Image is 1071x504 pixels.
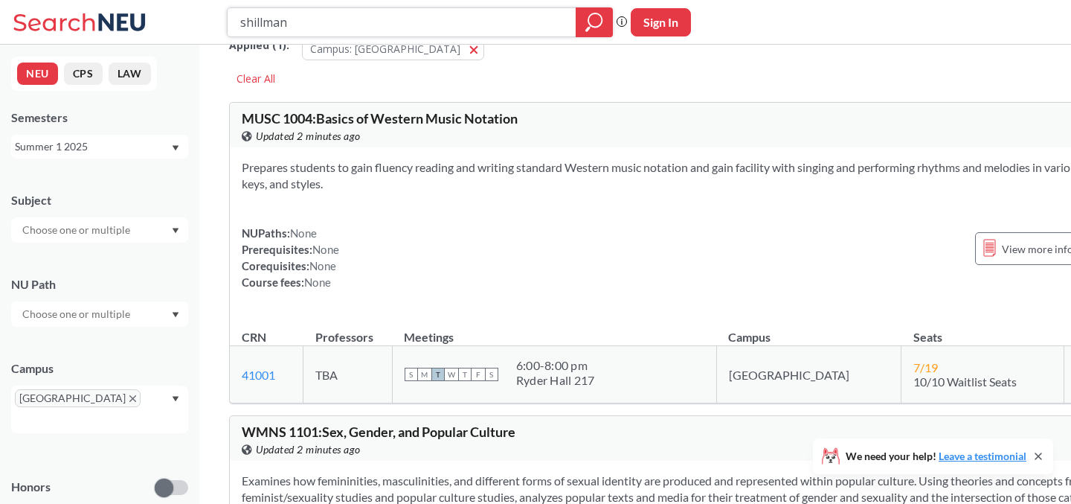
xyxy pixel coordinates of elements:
[11,217,188,243] div: Dropdown arrow
[913,374,1017,389] span: 10/10 Waitlist Seats
[418,368,431,381] span: M
[11,386,188,433] div: [GEOGRAPHIC_DATA]X to remove pillDropdown arrow
[716,314,901,346] th: Campus
[516,358,595,373] div: 6:00 - 8:00 pm
[901,314,1064,346] th: Seats
[631,8,691,36] button: Sign In
[242,225,339,290] div: NUPaths: Prerequisites: Corequisites: Course fees:
[310,42,460,56] span: Campus: [GEOGRAPHIC_DATA]
[939,450,1026,462] a: Leave a testimonial
[11,479,51,496] p: Honors
[913,360,938,374] span: 7 / 19
[392,314,716,346] th: Meetings
[11,360,188,377] div: Campus
[239,10,565,35] input: Class, professor, course number, "phrase"
[303,314,393,346] th: Professors
[585,12,603,33] svg: magnifying glass
[242,329,266,345] div: CRN
[576,7,613,37] div: magnifying glass
[15,138,170,155] div: Summer 1 2025
[11,276,188,293] div: NU Path
[716,346,901,403] td: [GEOGRAPHIC_DATA]
[172,396,179,402] svg: Dropdown arrow
[290,226,317,240] span: None
[229,37,289,54] span: Applied ( 1 ):
[129,395,136,402] svg: X to remove pill
[11,302,188,327] div: Dropdown arrow
[11,192,188,208] div: Subject
[405,368,418,381] span: S
[15,221,140,239] input: Choose one or multiple
[17,63,58,85] button: NEU
[431,368,445,381] span: T
[15,305,140,323] input: Choose one or multiple
[172,228,179,234] svg: Dropdown arrow
[445,368,458,381] span: W
[64,63,103,85] button: CPS
[458,368,472,381] span: T
[11,109,188,126] div: Semesters
[302,38,484,60] button: Campus: [GEOGRAPHIC_DATA]
[304,275,331,289] span: None
[242,110,518,127] span: MUSC 1004 : Basics of Western Music Notation
[15,389,141,407] span: [GEOGRAPHIC_DATA]X to remove pill
[242,368,275,382] a: 41001
[312,243,339,256] span: None
[846,451,1026,462] span: We need your help!
[485,368,498,381] span: S
[516,373,595,388] div: Ryder Hall 217
[11,135,188,159] div: Summer 1 2025Dropdown arrow
[303,346,393,403] td: TBA
[256,441,361,458] span: Updated 2 minutes ago
[309,259,336,272] span: None
[109,63,151,85] button: LAW
[172,145,179,151] svg: Dropdown arrow
[229,68,283,90] div: Clear All
[472,368,485,381] span: F
[242,424,515,440] span: WMNS 1101 : Sex, Gender, and Popular Culture
[172,312,179,318] svg: Dropdown arrow
[256,128,361,144] span: Updated 2 minutes ago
